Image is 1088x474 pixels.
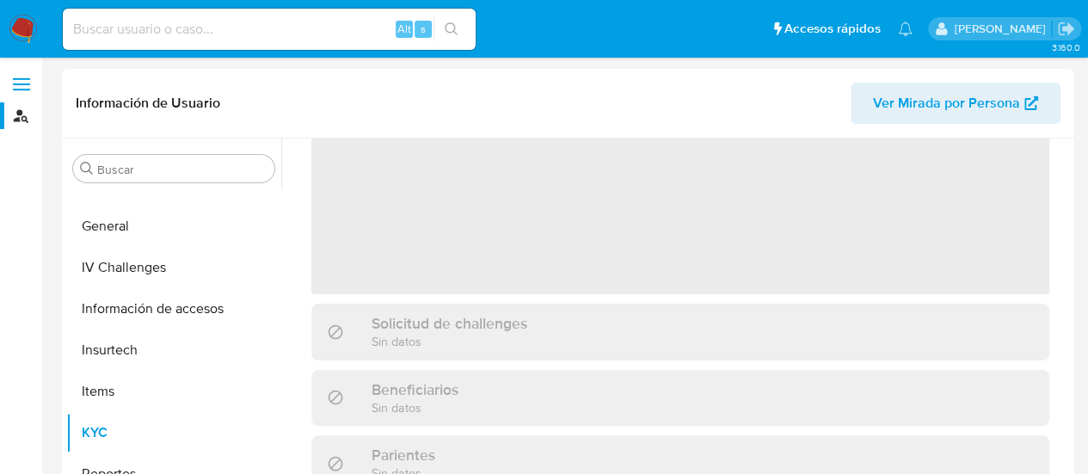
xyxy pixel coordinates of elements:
button: Información de accesos [66,288,281,329]
button: IV Challenges [66,247,281,288]
button: search-icon [433,17,469,41]
h1: Información de Usuario [76,95,220,112]
h3: Parientes [372,446,435,465]
span: Accesos rápidos [784,20,881,38]
h3: Beneficiarios [372,380,458,399]
div: Solicitud de challengesSin datos [311,304,1049,360]
p: Sin datos [372,333,527,349]
button: General [66,206,281,247]
span: Alt [397,21,411,37]
h3: Solicitud de challenges [372,314,527,333]
button: Items [66,371,281,412]
span: ‌ [311,79,1049,294]
a: Salir [1057,20,1075,38]
span: s [421,21,426,37]
button: Ver Mirada por Persona [851,83,1060,124]
button: Insurtech [66,329,281,371]
p: federico.dibella@mercadolibre.com [954,21,1051,37]
input: Buscar usuario o caso... [63,18,476,40]
input: Buscar [97,162,267,177]
p: Sin datos [372,399,458,416]
span: Ver Mirada por Persona [873,83,1020,124]
div: BeneficiariosSin datos [311,370,1049,426]
button: Buscar [80,162,94,175]
button: KYC [66,412,281,453]
a: Notificaciones [898,22,913,36]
